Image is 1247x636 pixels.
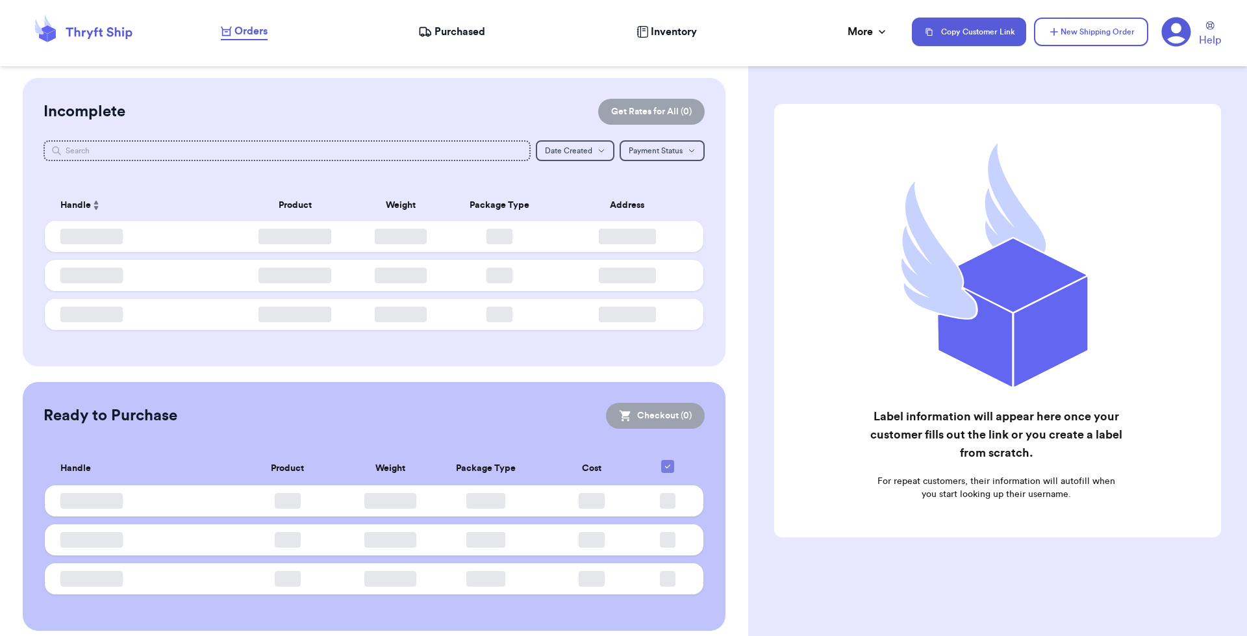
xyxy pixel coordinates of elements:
[869,407,1123,462] h2: Label information will appear here once your customer fills out the link or you create a label fr...
[435,24,485,40] span: Purchased
[598,99,705,125] button: Get Rates for All (0)
[229,190,361,221] th: Product
[361,190,440,221] th: Weight
[351,452,428,485] th: Weight
[440,190,559,221] th: Package Type
[869,475,1123,501] p: For repeat customers, their information will autofill when you start looking up their username.
[223,452,351,485] th: Product
[418,24,485,40] a: Purchased
[651,24,697,40] span: Inventory
[1199,21,1221,48] a: Help
[629,147,683,155] span: Payment Status
[44,140,531,161] input: Search
[636,24,697,40] a: Inventory
[1199,32,1221,48] span: Help
[429,452,544,485] th: Package Type
[91,197,101,213] button: Sort ascending
[60,462,91,476] span: Handle
[221,23,268,40] a: Orders
[912,18,1026,46] button: Copy Customer Link
[234,23,268,39] span: Orders
[545,147,592,155] span: Date Created
[559,190,703,221] th: Address
[544,452,640,485] th: Cost
[620,140,705,161] button: Payment Status
[44,101,125,122] h2: Incomplete
[60,199,91,212] span: Handle
[606,403,705,429] button: Checkout (0)
[44,405,177,426] h2: Ready to Purchase
[848,24,888,40] div: More
[536,140,614,161] button: Date Created
[1034,18,1148,46] button: New Shipping Order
